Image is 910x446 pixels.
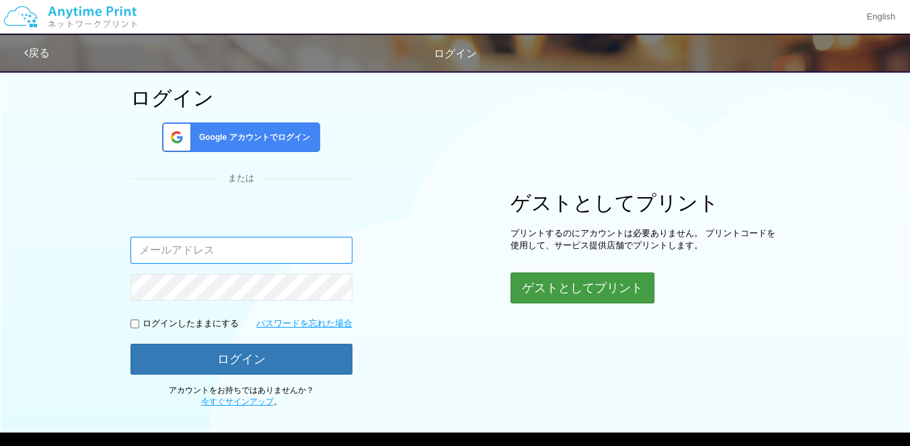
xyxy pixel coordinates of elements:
[130,385,352,408] p: アカウントをお持ちではありませんか？
[194,132,310,143] span: Google アカウントでログイン
[434,48,477,59] span: ログイン
[510,192,780,214] h1: ゲストとしてプリント
[130,87,352,109] h1: ログイン
[201,397,282,406] span: 。
[510,272,654,303] button: ゲストとしてプリント
[24,47,50,59] a: 戻る
[130,344,352,375] button: ログイン
[256,318,352,330] a: パスワードを忘れた場合
[143,318,239,330] p: ログインしたままにする
[130,237,352,264] input: メールアドレス
[130,172,352,185] div: または
[201,397,274,406] a: 今すぐサインアップ
[510,227,780,252] p: プリントするのにアカウントは必要ありません。 プリントコードを使用して、サービス提供店舗でプリントします。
